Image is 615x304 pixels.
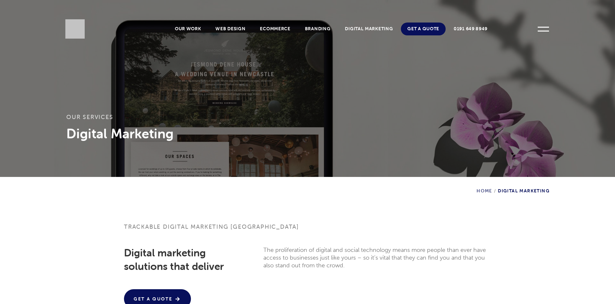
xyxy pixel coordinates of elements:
[401,23,446,35] a: Get A Quote
[66,113,549,125] h3: Our services
[477,177,550,194] div: Digital Marketing
[66,125,549,142] h3: Digital Marketing
[209,23,252,35] a: Web Design
[168,23,208,35] a: Our Work
[263,246,491,269] p: The proliferation of digital and social technology means more people than ever have access to bus...
[253,23,297,35] a: Ecommerce
[65,19,85,39] img: Sleeky Web Design Newcastle
[492,188,498,194] span: /
[298,23,337,35] a: Branding
[124,246,227,273] h2: Digital marketing solutions that deliver
[338,23,399,35] a: Digital Marketing
[124,224,491,238] h1: Trackable digital marketing [GEOGRAPHIC_DATA]
[447,23,494,35] a: 0191 649 8949
[477,188,492,194] a: Home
